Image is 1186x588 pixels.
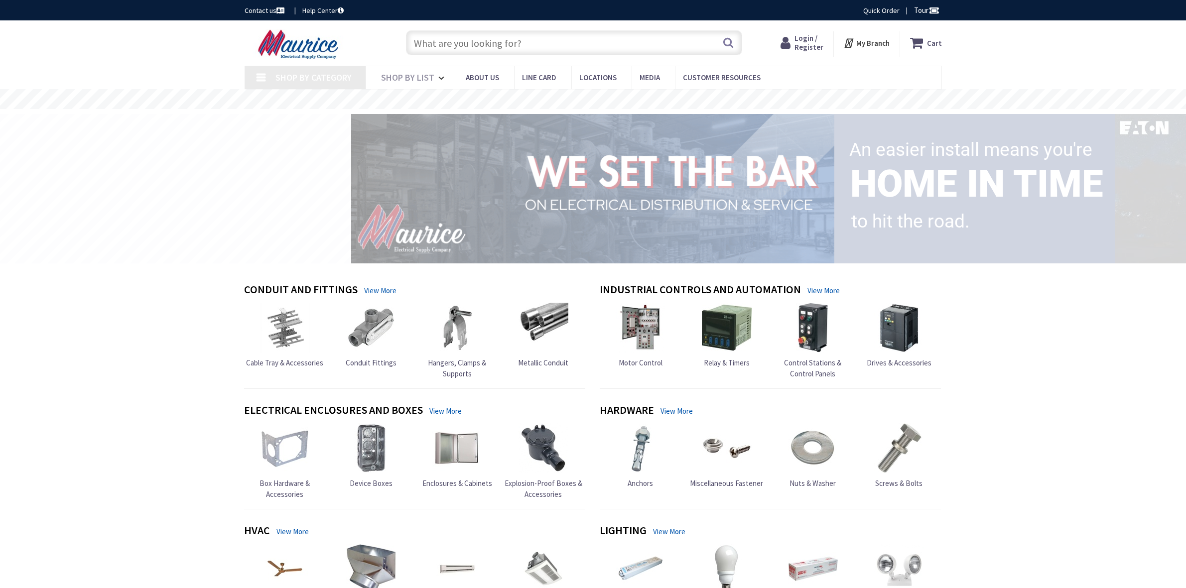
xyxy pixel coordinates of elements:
img: Device Boxes [346,423,396,473]
span: Hangers, Clamps & Supports [428,358,486,378]
rs-layer: Home in time [850,160,1103,208]
h4: Industrial Controls and Automation [600,283,801,298]
span: Explosion-Proof Boxes & Accessories [505,478,582,498]
span: Conduit Fittings [346,358,396,367]
span: Relay & Timers [704,358,750,367]
a: View More [660,406,693,416]
img: Drives & Accessories [874,303,924,353]
img: 1_1.png [339,111,838,265]
img: Explosion-Proof Boxes & Accessories [519,423,568,473]
a: Motor Control Motor Control [616,303,665,368]
span: About us [466,73,499,82]
strong: Cart [927,34,942,52]
h4: HVAC [244,524,270,539]
a: View More [807,285,840,296]
a: Miscellaneous Fastener Miscellaneous Fastener [690,423,763,488]
a: View More [276,526,309,537]
img: Miscellaneous Fastener [702,423,752,473]
span: Tour [914,5,939,15]
a: View More [364,285,396,296]
img: Hangers, Clamps & Supports [432,303,482,353]
span: Device Boxes [350,478,393,488]
img: Control Stations & Control Panels [788,303,838,353]
a: Screws & Bolts Screws & Bolts [874,423,924,488]
span: Control Stations & Control Panels [784,358,841,378]
rs-layer: Free Same Day Pickup at 15 Locations [503,94,685,105]
a: Nuts & Washer Nuts & Washer [788,423,838,488]
a: View More [653,526,685,537]
img: Motor Control [616,303,665,353]
a: Quick Order [863,5,900,15]
a: Enclosures & Cabinets Enclosures & Cabinets [422,423,492,488]
span: Media [640,73,660,82]
a: Explosion-Proof Boxes & Accessories Explosion-Proof Boxes & Accessories [503,423,584,499]
img: Cable Tray & Accessories [260,303,310,353]
rs-layer: to hit the road. [851,204,970,239]
a: Anchors Anchors [616,423,665,488]
span: Box Hardware & Accessories [260,478,310,498]
span: Line Card [522,73,556,82]
a: Cart [910,34,942,52]
span: Miscellaneous Fastener [690,478,763,488]
span: Login / Register [794,33,823,52]
img: Relay & Timers [702,303,752,353]
a: Control Stations & Control Panels Control Stations & Control Panels [772,303,854,379]
a: Metallic Conduit Metallic Conduit [518,303,568,368]
span: Enclosures & Cabinets [422,478,492,488]
a: Login / Register [781,34,823,52]
a: Hangers, Clamps & Supports Hangers, Clamps & Supports [416,303,498,379]
h4: Conduit and Fittings [244,283,358,298]
a: Drives & Accessories Drives & Accessories [867,303,931,368]
span: Metallic Conduit [518,358,568,367]
span: Motor Control [619,358,662,367]
img: Screws & Bolts [874,423,924,473]
strong: My Branch [856,38,890,48]
div: My Branch [843,34,890,52]
h4: Hardware [600,404,654,418]
img: Anchors [616,423,665,473]
a: Conduit Fittings Conduit Fittings [346,303,396,368]
span: Screws & Bolts [875,478,922,488]
a: Contact us [245,5,286,15]
a: Relay & Timers Relay & Timers [702,303,752,368]
img: Maurice Electrical Supply Company [245,29,355,60]
a: Help Center [302,5,344,15]
span: Cable Tray & Accessories [246,358,323,367]
span: Shop By List [381,72,434,83]
img: Metallic Conduit [519,303,568,353]
img: Enclosures & Cabinets [432,423,482,473]
img: Box Hardware & Accessories [260,423,310,473]
span: Customer Resources [683,73,761,82]
a: View More [429,406,462,416]
img: Nuts & Washer [788,423,838,473]
a: Box Hardware & Accessories Box Hardware & Accessories [244,423,326,499]
h4: Electrical Enclosures and Boxes [244,404,423,418]
span: Nuts & Washer [790,478,836,488]
span: Locations [579,73,617,82]
img: Conduit Fittings [346,303,396,353]
rs-layer: An easier install means you're [849,138,1092,161]
input: What are you looking for? [406,30,742,55]
span: Anchors [628,478,653,488]
h4: Lighting [600,524,647,539]
a: Device Boxes Device Boxes [346,423,396,488]
span: Drives & Accessories [867,358,931,367]
a: Cable Tray & Accessories Cable Tray & Accessories [246,303,323,368]
span: Shop By Category [275,72,352,83]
